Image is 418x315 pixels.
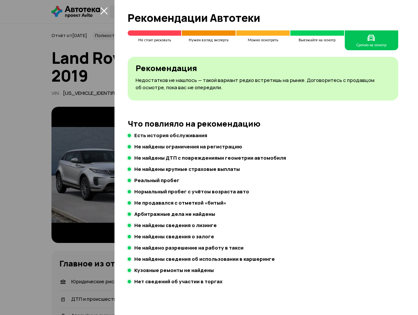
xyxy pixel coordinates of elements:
h4: Реальный пробег [134,177,179,184]
h4: Не найдены сведения о залоге [134,233,214,240]
h4: Нормальный пробег с учётом возраста авто [134,188,249,195]
div: Выезжайте на осмотр [290,38,344,42]
h3: Что повлияло на рекомендацию [128,119,398,128]
h4: Не найдены сведения об использовании в каршеринге [134,256,275,262]
h4: Не найдены крупные страховые выплаты [134,166,240,173]
div: Не стоит рисковать [128,38,181,42]
h4: Есть история обслуживания [134,132,207,139]
div: Срочно на осмотр [356,43,386,47]
h4: Не найдены сведения о лизинге [134,222,217,229]
div: Нужен взгляд эксперта [182,38,235,42]
h4: Кузовные ремонты не найдены [134,267,214,274]
p: Недостатков не нашлось — такой вариант редко встретишь на рынке. Договоритесь с продавцом об осмо... [136,77,390,91]
h4: Нет сведений об участии в торгах [134,278,222,285]
h4: Не найдены ДТП с повреждениями геометрии автомобиля [134,155,286,161]
h4: Арбитражные дела не найдены [134,211,215,217]
div: Можно осмотреть [236,38,290,42]
h3: Рекомендация [136,63,390,73]
h4: Не найдены ограничения на регистрацию [134,143,242,150]
button: закрыть [99,5,109,16]
h4: Не найдено разрешение на работу в такси [134,245,243,251]
h4: Не продавался с отметкой «битый» [134,200,226,206]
